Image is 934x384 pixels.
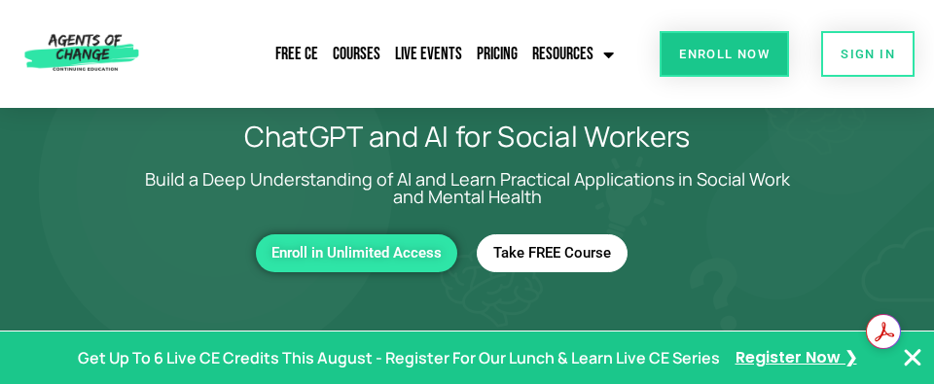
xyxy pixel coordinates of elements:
[660,31,789,77] a: Enroll Now
[841,48,895,60] span: SIGN IN
[49,122,885,151] h1: ChatGPT and AI for Social Workers
[493,245,611,262] span: Take FREE Course
[477,234,628,272] a: Take FREE Course
[472,32,522,77] a: Pricing
[736,344,857,372] a: Register Now ❯
[527,32,619,77] a: Resources
[78,344,720,372] p: Get Up To 6 Live CE Credits This August - Register For Our Lunch & Learn Live CE Series
[270,32,323,77] a: Free CE
[328,32,385,77] a: Courses
[136,170,798,205] p: Build a Deep Understanding of AI and Learn Practical Applications in Social Work and Mental Health
[390,32,467,77] a: Live Events
[256,234,457,272] a: Enroll in Unlimited Access
[901,346,924,369] button: Close Banner
[271,245,442,262] span: Enroll in Unlimited Access
[821,31,915,77] a: SIGN IN
[198,32,619,77] nav: Menu
[679,48,770,60] span: Enroll Now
